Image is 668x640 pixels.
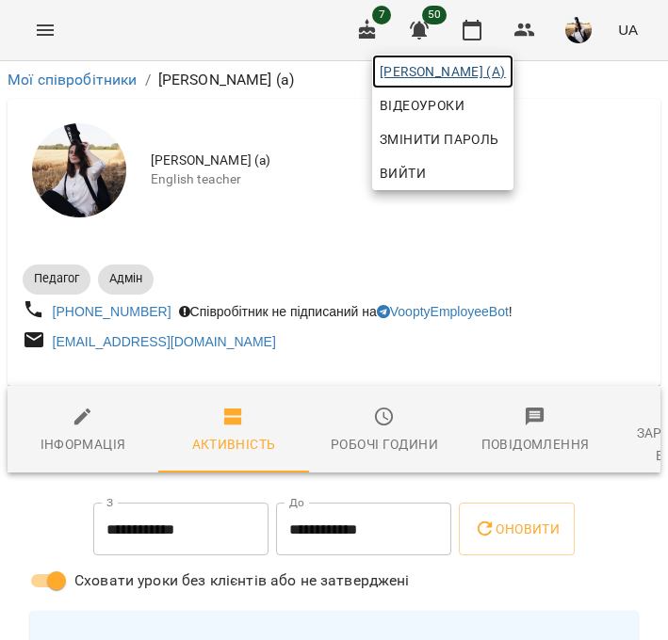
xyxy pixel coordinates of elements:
[372,55,513,88] a: [PERSON_NAME] (а)
[372,156,513,190] button: Вийти
[380,128,506,151] span: Змінити пароль
[372,88,472,122] a: Відеоуроки
[372,122,513,156] a: Змінити пароль
[380,162,426,184] span: Вийти
[380,60,506,83] span: [PERSON_NAME] (а)
[380,94,464,117] span: Відеоуроки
